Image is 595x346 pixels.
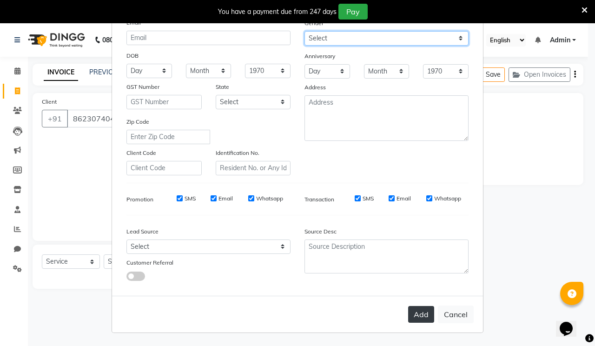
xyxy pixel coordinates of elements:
[126,83,159,91] label: GST Number
[304,83,326,92] label: Address
[126,149,156,157] label: Client Code
[304,195,334,204] label: Transaction
[126,130,210,144] input: Enter Zip Code
[126,227,159,236] label: Lead Source
[556,309,586,337] iframe: chat widget
[216,161,291,175] input: Resident No. or Any Id
[126,195,153,204] label: Promotion
[126,161,202,175] input: Client Code
[216,149,259,157] label: Identification No.
[218,194,233,203] label: Email
[126,259,173,267] label: Customer Referral
[438,306,474,323] button: Cancel
[397,194,411,203] label: Email
[126,95,202,109] input: GST Number
[216,83,229,91] label: State
[126,52,139,60] label: DOB
[338,4,368,20] button: Pay
[218,7,337,17] div: You have a payment due from 247 days
[126,31,291,45] input: Email
[434,194,461,203] label: Whatsapp
[126,118,149,126] label: Zip Code
[304,227,337,236] label: Source Desc
[185,194,196,203] label: SMS
[256,194,283,203] label: Whatsapp
[304,52,335,60] label: Anniversary
[408,306,434,323] button: Add
[363,194,374,203] label: SMS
